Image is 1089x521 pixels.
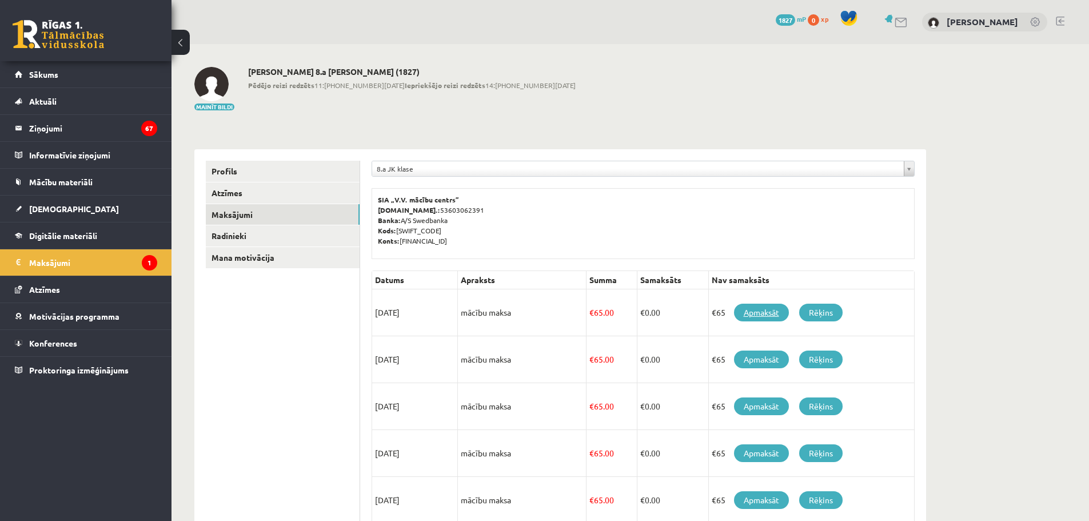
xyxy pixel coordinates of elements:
b: Konts: [378,236,400,245]
td: €65 [708,430,914,477]
a: Proktoringa izmēģinājums [15,357,157,383]
button: Mainīt bildi [194,104,234,110]
b: Pēdējo reizi redzēts [248,81,314,90]
span: 11:[PHONE_NUMBER][DATE] 14:[PHONE_NUMBER][DATE] [248,80,576,90]
a: 8.a JK klase [372,161,914,176]
i: 1 [142,255,157,271]
td: 65.00 [587,430,637,477]
th: Apraksts [458,271,587,289]
span: Konferences [29,338,77,348]
i: 67 [141,121,157,136]
a: Sākums [15,61,157,88]
legend: Informatīvie ziņojumi [29,142,157,168]
img: Armīns Salmanis [928,17,939,29]
a: Profils [206,161,360,182]
a: 0 xp [808,14,834,23]
th: Samaksāts [637,271,708,289]
td: [DATE] [372,336,458,383]
b: Iepriekšējo reizi redzēts [405,81,485,90]
legend: Maksājumi [29,249,157,276]
a: Rēķins [799,351,843,368]
span: xp [821,14,828,23]
span: € [640,354,645,364]
span: € [589,495,594,505]
span: 1827 [776,14,795,26]
td: 0.00 [637,336,708,383]
span: € [640,495,645,505]
span: 0 [808,14,819,26]
b: SIA „V.V. mācību centrs” [378,195,460,204]
th: Nav samaksāts [708,271,914,289]
td: 65.00 [587,336,637,383]
a: Digitālie materiāli [15,222,157,249]
a: Rēķins [799,304,843,321]
a: Rēķins [799,397,843,415]
span: Digitālie materiāli [29,230,97,241]
th: Datums [372,271,458,289]
span: € [589,307,594,317]
td: €65 [708,289,914,336]
a: Informatīvie ziņojumi [15,142,157,168]
a: Konferences [15,330,157,356]
a: Ziņojumi67 [15,115,157,141]
span: Aktuāli [29,96,57,106]
span: € [589,448,594,458]
td: 65.00 [587,383,637,430]
td: [DATE] [372,430,458,477]
a: Rēķins [799,491,843,509]
a: Mācību materiāli [15,169,157,195]
a: Maksājumi [206,204,360,225]
span: € [589,401,594,411]
a: Rīgas 1. Tālmācības vidusskola [13,20,104,49]
td: 65.00 [587,289,637,336]
td: €65 [708,383,914,430]
a: Maksājumi1 [15,249,157,276]
a: Rēķins [799,444,843,462]
a: Radinieki [206,225,360,246]
a: Atzīmes [15,276,157,303]
a: [DEMOGRAPHIC_DATA] [15,196,157,222]
a: Atzīmes [206,182,360,204]
a: Apmaksāt [734,491,789,509]
a: Aktuāli [15,88,157,114]
span: € [640,448,645,458]
a: 1827 mP [776,14,806,23]
span: Motivācijas programma [29,311,119,321]
a: Apmaksāt [734,351,789,368]
b: Kods: [378,226,396,235]
a: Apmaksāt [734,304,789,321]
a: Apmaksāt [734,397,789,415]
span: [DEMOGRAPHIC_DATA] [29,204,119,214]
p: 53603062391 A/S Swedbanka [SWIFT_CODE] [FINANCIAL_ID] [378,194,908,246]
td: 0.00 [637,383,708,430]
span: € [640,307,645,317]
legend: Ziņojumi [29,115,157,141]
a: [PERSON_NAME] [947,16,1018,27]
span: Atzīmes [29,284,60,295]
a: Mana motivācija [206,247,360,268]
span: 8.a JK klase [377,161,899,176]
span: Mācību materiāli [29,177,93,187]
span: mP [797,14,806,23]
td: 0.00 [637,289,708,336]
td: [DATE] [372,383,458,430]
span: € [640,401,645,411]
span: € [589,354,594,364]
span: Sākums [29,69,58,79]
th: Summa [587,271,637,289]
td: €65 [708,336,914,383]
a: Motivācijas programma [15,303,157,329]
img: Armīns Salmanis [194,67,229,101]
td: mācību maksa [458,289,587,336]
td: 0.00 [637,430,708,477]
span: Proktoringa izmēģinājums [29,365,129,375]
h2: [PERSON_NAME] 8.a [PERSON_NAME] (1827) [248,67,576,77]
td: mācību maksa [458,336,587,383]
td: mācību maksa [458,383,587,430]
td: mācību maksa [458,430,587,477]
a: Apmaksāt [734,444,789,462]
td: [DATE] [372,289,458,336]
b: Banka: [378,216,401,225]
b: [DOMAIN_NAME].: [378,205,440,214]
